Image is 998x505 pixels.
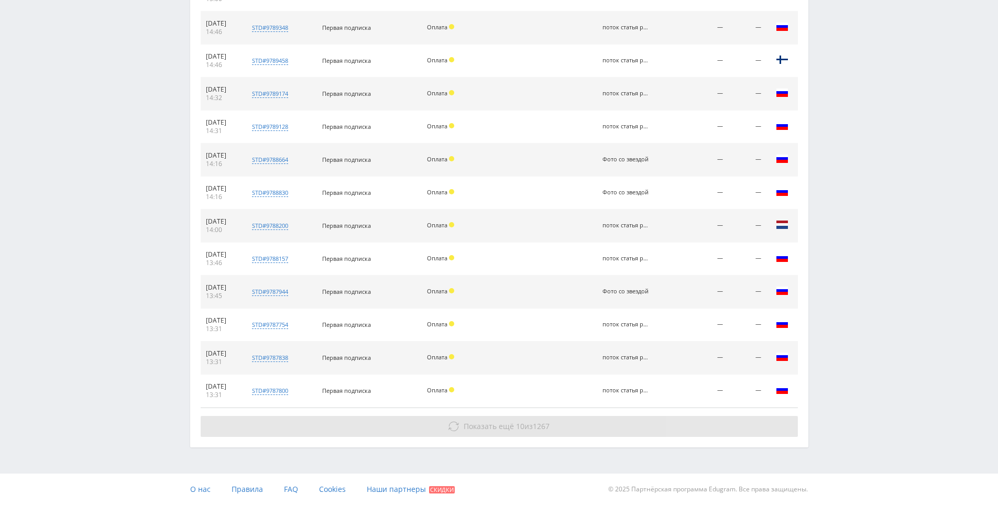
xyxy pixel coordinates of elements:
span: 10 [516,421,524,431]
span: Холд [449,156,454,161]
div: 13:46 [206,259,237,267]
td: — [674,276,728,309]
span: Оплата [427,287,447,295]
span: Оплата [427,320,447,328]
td: — [728,342,766,375]
span: О нас [190,484,211,494]
div: 14:16 [206,160,237,168]
a: Наши партнеры Скидки [367,474,455,505]
span: Оплата [427,56,447,64]
span: Оплата [427,353,447,361]
td: — [674,78,728,111]
div: [DATE] [206,184,237,193]
div: 14:00 [206,226,237,234]
span: Cookies [319,484,346,494]
td: — [674,45,728,78]
span: из [464,421,550,431]
span: Холд [449,57,454,62]
img: rus.png [776,383,788,396]
span: Холд [449,222,454,227]
div: 13:45 [206,292,237,300]
a: FAQ [284,474,298,505]
img: rus.png [776,152,788,165]
div: std#9787754 [252,321,288,329]
td: — [728,78,766,111]
span: Оплата [427,23,447,31]
div: std#9788200 [252,222,288,230]
div: std#9788830 [252,189,288,197]
span: Первая подписка [322,222,371,229]
span: Первая подписка [322,387,371,394]
div: поток статья рерайт [602,354,650,361]
img: rus.png [776,317,788,330]
span: FAQ [284,484,298,494]
span: Первая подписка [322,24,371,31]
span: Первая подписка [322,90,371,97]
img: rus.png [776,20,788,33]
div: [DATE] [206,283,237,292]
span: Холд [449,354,454,359]
span: Оплата [427,188,447,196]
div: 14:16 [206,193,237,201]
span: Первая подписка [322,354,371,361]
td: — [728,243,766,276]
span: Оплата [427,89,447,97]
span: Первая подписка [322,123,371,130]
td: — [728,210,766,243]
div: [DATE] [206,151,237,160]
div: [DATE] [206,19,237,28]
span: Скидки [429,486,455,493]
span: 1267 [533,421,550,431]
div: поток статья рерайт [602,24,650,31]
td: — [728,45,766,78]
span: Первая подписка [322,321,371,328]
td: — [728,111,766,144]
td: — [674,210,728,243]
img: rus.png [776,86,788,99]
div: std#9789128 [252,123,288,131]
td: — [674,342,728,375]
span: Холд [449,255,454,260]
span: Холд [449,288,454,293]
div: поток статья рерайт [602,57,650,64]
img: rus.png [776,185,788,198]
td: — [674,375,728,408]
a: Правила [232,474,263,505]
span: Первая подписка [322,57,371,64]
img: rus.png [776,119,788,132]
span: Правила [232,484,263,494]
td: — [674,177,728,210]
div: © 2025 Партнёрская программа Edugram. Все права защищены. [504,474,808,505]
div: [DATE] [206,52,237,61]
img: rus.png [776,251,788,264]
div: поток статья рерайт [602,321,650,328]
div: 14:46 [206,28,237,36]
div: [DATE] [206,382,237,391]
span: Холд [449,123,454,128]
span: Холд [449,387,454,392]
span: Оплата [427,254,447,262]
div: std#9789458 [252,57,288,65]
div: [DATE] [206,217,237,226]
img: nld.png [776,218,788,231]
span: Первая подписка [322,288,371,295]
span: Первая подписка [322,189,371,196]
div: std#9787838 [252,354,288,362]
span: Первая подписка [322,255,371,262]
button: Показать ещё 10из1267 [201,416,798,437]
td: — [674,243,728,276]
a: Cookies [319,474,346,505]
div: поток статья рерайт [602,123,650,130]
a: О нас [190,474,211,505]
div: поток статья рерайт [602,90,650,97]
span: Холд [449,24,454,29]
span: Наши партнеры [367,484,426,494]
div: поток статья рерайт [602,222,650,229]
span: Оплата [427,122,447,130]
div: 13:31 [206,325,237,333]
div: std#9788157 [252,255,288,263]
img: rus.png [776,284,788,297]
div: 14:32 [206,94,237,102]
span: Оплата [427,155,447,163]
div: 14:31 [206,127,237,135]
